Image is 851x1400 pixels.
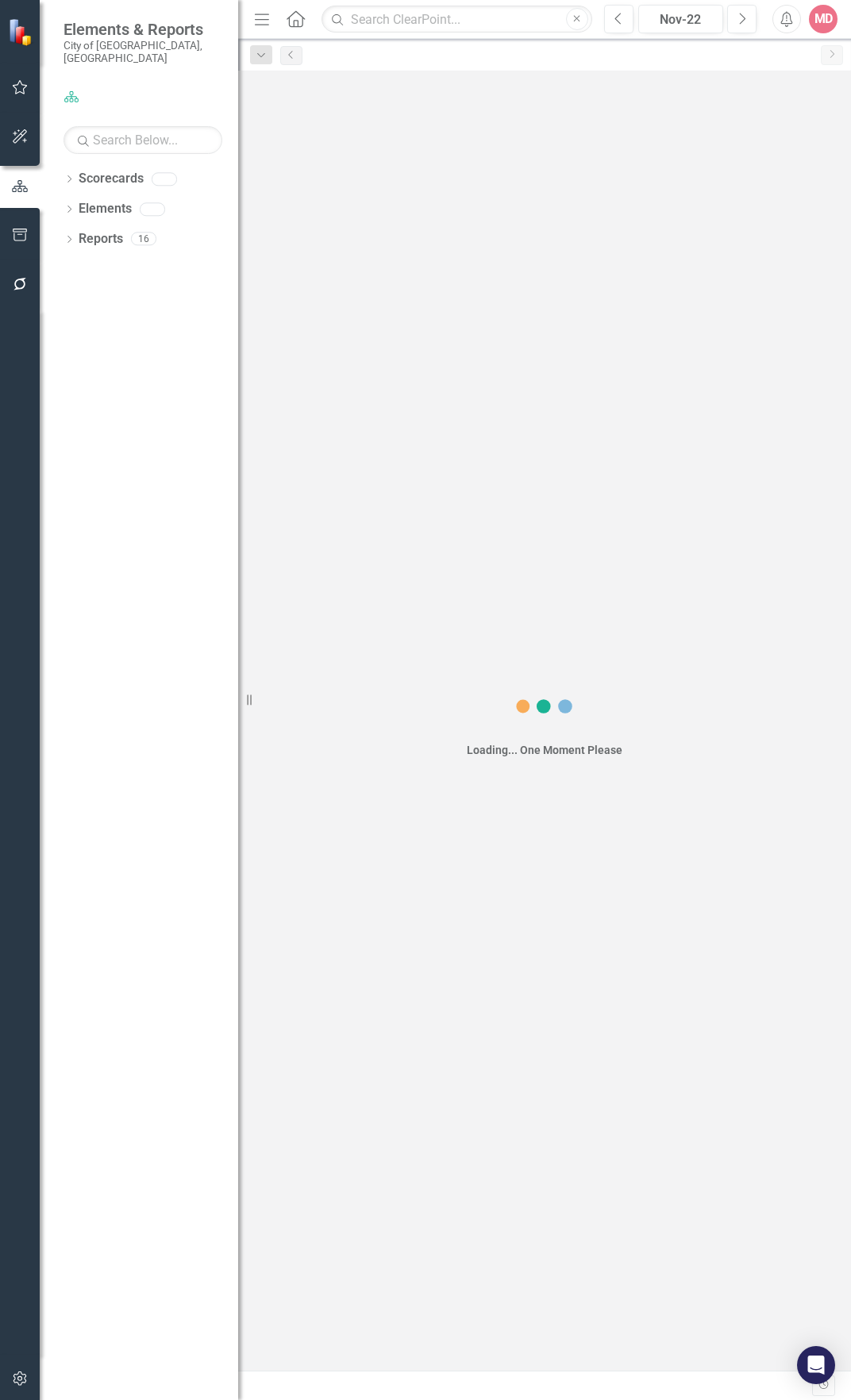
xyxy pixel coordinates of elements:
[638,5,723,33] button: Nov-22
[8,17,36,45] img: ClearPoint Strategy
[79,200,132,218] a: Elements
[64,126,222,154] input: Search Below...
[797,1346,835,1384] div: Open Intercom Messenger
[467,742,622,758] div: Loading... One Moment Please
[64,39,222,65] small: City of [GEOGRAPHIC_DATA], [GEOGRAPHIC_DATA]
[644,10,718,29] div: Nov-22
[809,5,838,33] button: MD
[79,230,123,248] a: Reports
[131,233,156,246] div: 16
[79,170,144,188] a: Scorecards
[64,20,222,39] span: Elements & Reports
[322,6,592,33] input: Search ClearPoint...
